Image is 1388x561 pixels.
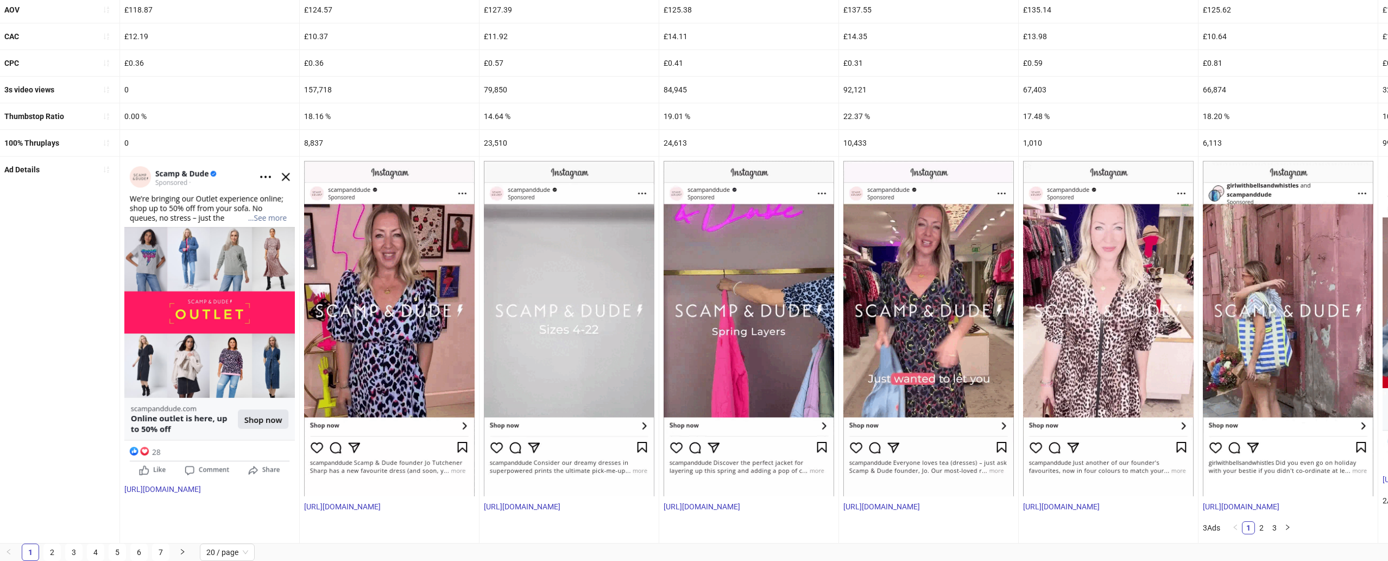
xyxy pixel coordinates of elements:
[152,544,169,561] li: 7
[1242,521,1255,534] li: 1
[1198,50,1378,76] div: £0.81
[87,544,104,561] li: 4
[4,165,40,174] b: Ad Details
[1198,77,1378,103] div: 66,874
[843,161,1014,496] img: Screenshot 120225798249750005
[179,548,186,555] span: right
[664,161,834,496] img: Screenshot 120224984426590005
[480,130,659,156] div: 23,510
[103,139,110,147] span: sort-ascending
[153,544,169,560] a: 7
[1203,161,1373,496] img: Screenshot 120229096057850005
[4,112,64,121] b: Thumbstop Ratio
[103,6,110,14] span: sort-ascending
[1198,130,1378,156] div: 6,113
[1281,521,1294,534] button: right
[1242,522,1254,534] a: 1
[300,23,479,49] div: £10.37
[120,77,299,103] div: 0
[484,502,560,511] a: [URL][DOMAIN_NAME]
[1023,502,1100,511] a: [URL][DOMAIN_NAME]
[304,502,381,511] a: [URL][DOMAIN_NAME]
[480,50,659,76] div: £0.57
[5,548,12,555] span: left
[659,23,838,49] div: £14.11
[839,23,1018,49] div: £14.35
[1255,522,1267,534] a: 2
[664,502,740,511] a: [URL][DOMAIN_NAME]
[304,161,475,496] img: Screenshot 120227253605240005
[4,5,20,14] b: AOV
[300,103,479,129] div: 18.16 %
[4,85,54,94] b: 3s video views
[839,103,1018,129] div: 22.37 %
[124,485,201,494] a: [URL][DOMAIN_NAME]
[200,544,255,561] div: Page Size
[300,50,479,76] div: £0.36
[1019,50,1198,76] div: £0.59
[1232,524,1239,531] span: left
[22,544,39,560] a: 1
[22,544,39,561] li: 1
[1284,524,1291,531] span: right
[43,544,61,561] li: 2
[1269,522,1280,534] a: 3
[300,130,479,156] div: 8,837
[65,544,83,561] li: 3
[174,544,191,561] button: right
[300,77,479,103] div: 157,718
[1023,161,1194,496] img: Screenshot 120228629552450005
[103,166,110,173] span: sort-ascending
[120,130,299,156] div: 0
[839,77,1018,103] div: 92,121
[206,544,248,560] span: 20 / page
[659,130,838,156] div: 24,613
[1203,523,1220,532] span: 3 Ads
[1019,77,1198,103] div: 67,403
[103,33,110,40] span: sort-ascending
[109,544,126,561] li: 5
[4,32,19,41] b: CAC
[1229,521,1242,534] li: Previous Page
[103,59,110,67] span: sort-ascending
[480,77,659,103] div: 79,850
[1198,23,1378,49] div: £10.64
[120,50,299,76] div: £0.36
[1019,103,1198,129] div: 17.48 %
[109,544,125,560] a: 5
[103,113,110,120] span: sort-ascending
[120,103,299,129] div: 0.00 %
[124,161,295,479] img: Screenshot 120219994823210005
[1019,130,1198,156] div: 1,010
[131,544,147,560] a: 6
[1203,502,1279,511] a: [URL][DOMAIN_NAME]
[1198,103,1378,129] div: 18.20 %
[659,103,838,129] div: 19.01 %
[174,544,191,561] li: Next Page
[1268,521,1281,534] li: 3
[1229,521,1242,534] button: left
[87,544,104,560] a: 4
[1255,521,1268,534] li: 2
[480,103,659,129] div: 14.64 %
[839,50,1018,76] div: £0.31
[103,86,110,93] span: sort-ascending
[484,161,654,496] img: Screenshot 120225798249730005
[1281,521,1294,534] li: Next Page
[659,77,838,103] div: 84,945
[66,544,82,560] a: 3
[843,502,920,511] a: [URL][DOMAIN_NAME]
[44,544,60,560] a: 2
[4,139,59,147] b: 100% Thruplays
[839,130,1018,156] div: 10,433
[659,50,838,76] div: £0.41
[480,23,659,49] div: £11.92
[120,23,299,49] div: £12.19
[1019,23,1198,49] div: £13.98
[4,59,19,67] b: CPC
[130,544,148,561] li: 6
